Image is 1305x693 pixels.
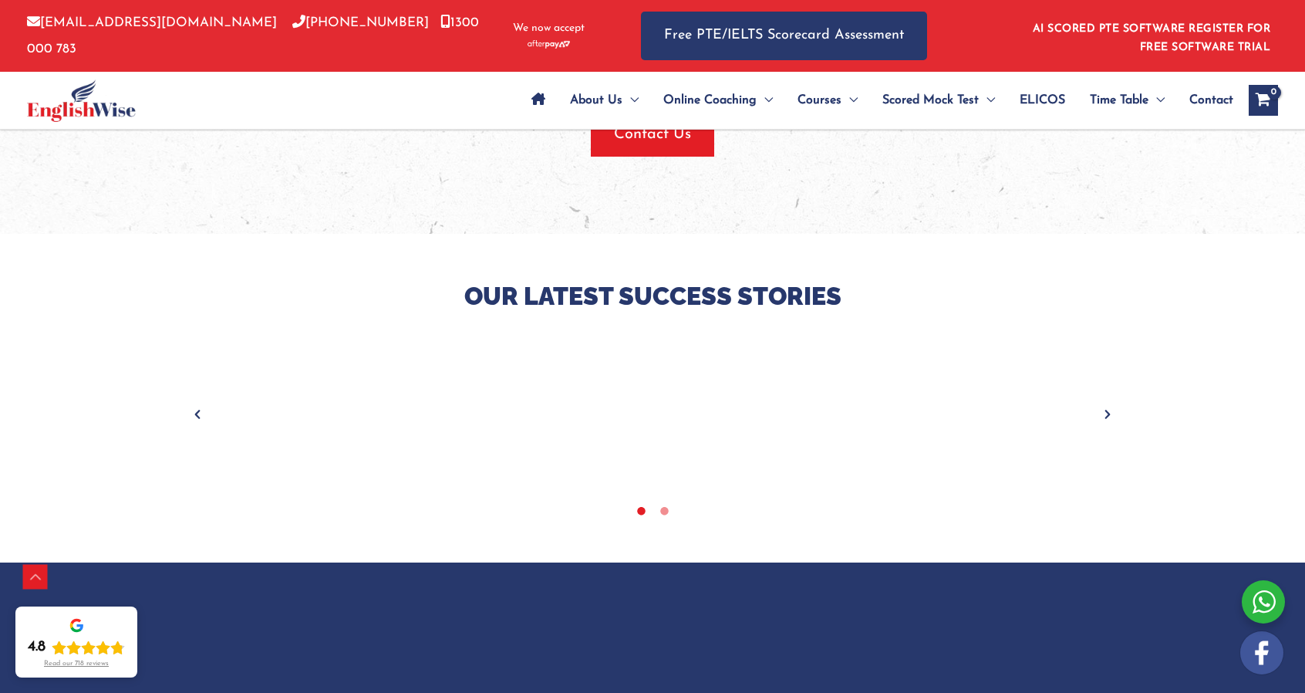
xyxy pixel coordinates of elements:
span: Menu Toggle [622,73,639,127]
button: Contact Us [591,112,714,157]
span: Contact [1189,73,1233,127]
img: Afterpay-Logo [528,40,570,49]
a: ELICOS [1007,73,1077,127]
span: We now accept [513,21,585,36]
a: [EMAIL_ADDRESS][DOMAIN_NAME] [27,16,277,29]
a: Contact [1177,73,1233,127]
span: Menu Toggle [757,73,773,127]
a: About UsMenu Toggle [558,73,651,127]
nav: Site Navigation: Main Menu [519,73,1233,127]
a: [PHONE_NUMBER] [292,16,429,29]
span: ELICOS [1020,73,1065,127]
a: Online CoachingMenu Toggle [651,73,785,127]
a: View Shopping Cart, empty [1249,85,1278,116]
span: Menu Toggle [1148,73,1165,127]
span: Scored Mock Test [882,73,979,127]
aside: Header Widget 1 [1023,11,1278,61]
button: Next [1100,407,1115,422]
img: cropped-ew-logo [27,79,136,122]
a: Scored Mock TestMenu Toggle [870,73,1007,127]
span: Courses [797,73,841,127]
a: 1300 000 783 [27,16,479,55]
span: Menu Toggle [979,73,995,127]
span: Menu Toggle [841,73,858,127]
div: 4.8 [28,638,46,657]
button: Previous [190,407,205,422]
a: Free PTE/IELTS Scorecard Assessment [641,12,927,60]
div: Read our 718 reviews [44,660,109,668]
img: white-facebook.png [1240,631,1283,674]
div: Rating: 4.8 out of 5 [28,638,125,657]
span: Contact Us [614,123,691,145]
a: CoursesMenu Toggle [785,73,870,127]
a: AI SCORED PTE SOFTWARE REGISTER FOR FREE SOFTWARE TRIAL [1033,23,1271,53]
p: Our Latest Success Stories [201,280,1104,313]
a: Time TableMenu Toggle [1077,73,1177,127]
span: About Us [570,73,622,127]
span: Time Table [1090,73,1148,127]
span: Online Coaching [663,73,757,127]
